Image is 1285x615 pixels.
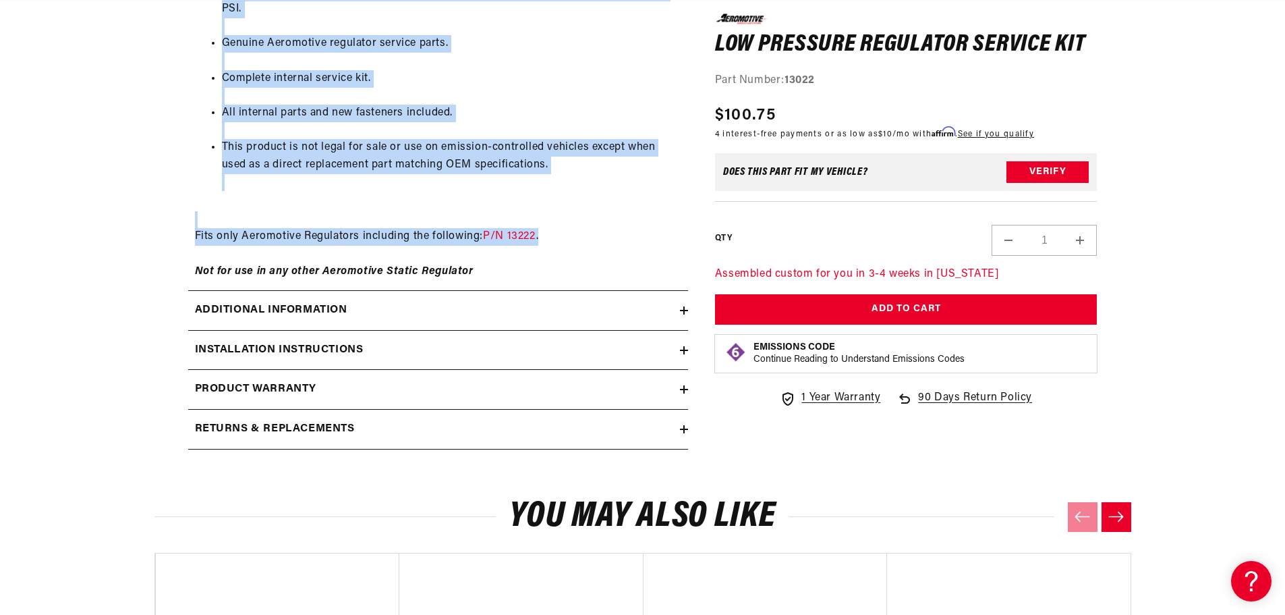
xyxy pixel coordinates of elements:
[188,331,688,370] summary: Installation Instructions
[222,139,681,173] li: This product is not legal for sale or use on emission-controlled vehicles except when used as a d...
[958,130,1034,138] a: See if you qualify - Learn more about Affirm Financing (opens in modal)
[715,294,1097,325] button: Add to Cart
[715,103,776,127] span: $100.75
[483,231,536,242] a: P/N 13222
[878,130,892,138] span: $10
[222,70,681,88] li: Complete internal service kit.
[715,34,1097,55] h1: Low Pressure Regulator Service Kit
[723,167,868,178] div: Does This part fit My vehicle?
[222,35,681,53] li: Genuine Aeromotive regulator service parts.
[195,302,347,319] h2: Additional information
[188,370,688,409] summary: Product warranty
[1068,502,1097,532] button: Previous slide
[715,72,1097,90] div: Part Number:
[188,291,688,330] summary: Additional information
[188,410,688,449] summary: Returns & replacements
[784,75,815,86] strong: 13022
[715,127,1034,140] p: 4 interest-free payments or as low as /mo with .
[1102,502,1131,532] button: Next slide
[780,389,880,406] a: 1 Year Warranty
[154,501,1131,533] h2: You may also like
[195,381,317,398] h2: Product warranty
[918,389,1032,420] span: 90 Days Return Policy
[195,266,474,277] strong: Not for use in any other Aeromotive Static Regulator
[715,233,732,244] label: QTY
[753,341,965,365] button: Emissions CodeContinue Reading to Understand Emissions Codes
[195,342,364,359] h2: Installation Instructions
[801,389,880,406] span: 1 Year Warranty
[1006,161,1089,183] button: Verify
[896,389,1032,420] a: 90 Days Return Policy
[932,126,955,136] span: Affirm
[753,342,835,352] strong: Emissions Code
[195,421,355,438] h2: Returns & replacements
[715,266,1097,284] p: Assembled custom for you in 3-4 weeks in [US_STATE]
[222,105,681,122] li: All internal parts and new fasteners included.
[753,353,965,365] p: Continue Reading to Understand Emissions Codes
[725,341,747,363] img: Emissions code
